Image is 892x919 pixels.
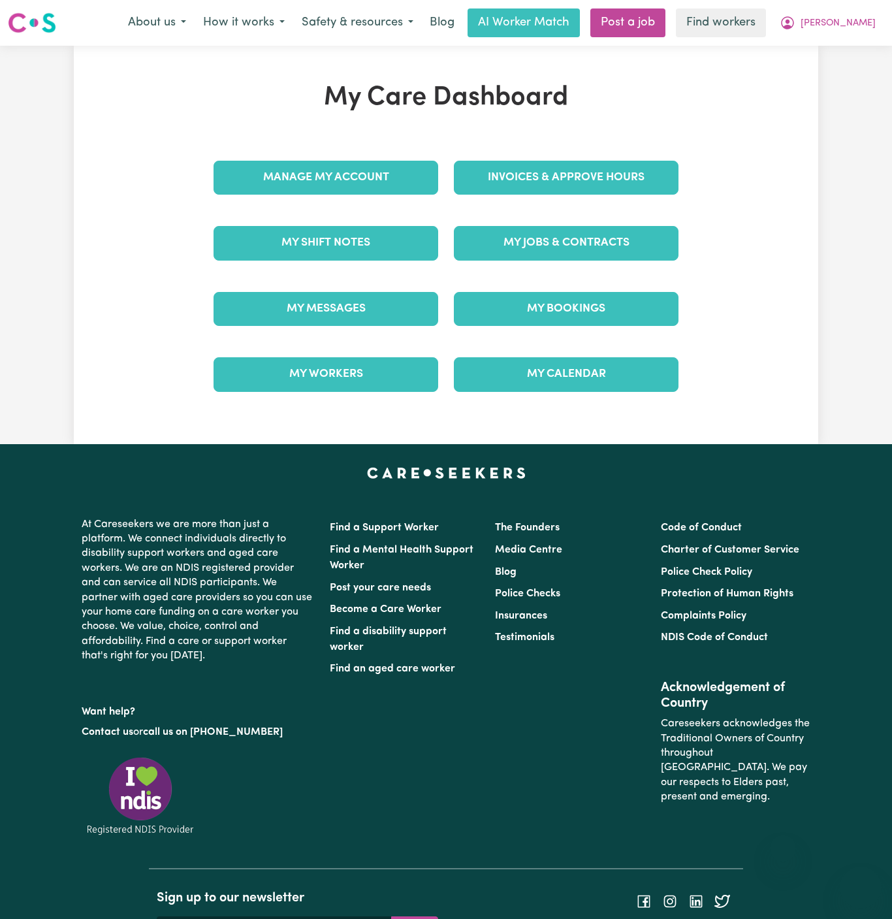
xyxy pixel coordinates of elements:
a: NDIS Code of Conduct [661,632,768,643]
button: My Account [771,9,884,37]
a: Manage My Account [214,161,438,195]
a: Find workers [676,8,766,37]
a: Post a job [590,8,665,37]
a: My Workers [214,357,438,391]
p: Want help? [82,700,314,719]
a: Careseekers logo [8,8,56,38]
a: Blog [422,8,462,37]
a: Contact us [82,727,133,737]
a: Protection of Human Rights [661,588,793,599]
a: Charter of Customer Service [661,545,799,555]
span: [PERSON_NAME] [801,16,876,31]
a: Find a Support Worker [330,523,439,533]
a: call us on [PHONE_NUMBER] [143,727,283,737]
a: My Shift Notes [214,226,438,260]
a: Testimonials [495,632,554,643]
a: AI Worker Match [468,8,580,37]
a: Media Centre [495,545,562,555]
img: Careseekers logo [8,11,56,35]
iframe: Close message [770,835,796,862]
p: Careseekers acknowledges the Traditional Owners of Country throughout [GEOGRAPHIC_DATA]. We pay o... [661,711,810,809]
a: Become a Care Worker [330,604,441,615]
a: Invoices & Approve Hours [454,161,678,195]
a: Follow Careseekers on Twitter [714,896,730,907]
p: or [82,720,314,745]
a: Post your care needs [330,583,431,593]
a: Code of Conduct [661,523,742,533]
button: Safety & resources [293,9,422,37]
h2: Acknowledgement of Country [661,680,810,711]
button: About us [119,9,195,37]
a: Police Checks [495,588,560,599]
a: My Calendar [454,357,678,391]
img: Registered NDIS provider [82,755,199,837]
h1: My Care Dashboard [206,82,686,114]
iframe: Button to launch messaging window [840,867,882,909]
a: Follow Careseekers on Instagram [662,896,678,907]
a: Find a disability support worker [330,626,447,653]
p: At Careseekers we are more than just a platform. We connect individuals directly to disability su... [82,512,314,669]
button: How it works [195,9,293,37]
a: Follow Careseekers on Facebook [636,896,652,907]
a: My Messages [214,292,438,326]
a: Follow Careseekers on LinkedIn [688,896,704,907]
a: Insurances [495,611,547,621]
a: Blog [495,567,517,577]
a: My Jobs & Contracts [454,226,678,260]
a: Find a Mental Health Support Worker [330,545,473,571]
a: The Founders [495,523,560,533]
a: Police Check Policy [661,567,752,577]
a: Careseekers home page [367,468,526,478]
a: Complaints Policy [661,611,746,621]
h2: Sign up to our newsletter [157,890,438,906]
a: Find an aged care worker [330,664,455,674]
a: My Bookings [454,292,678,326]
